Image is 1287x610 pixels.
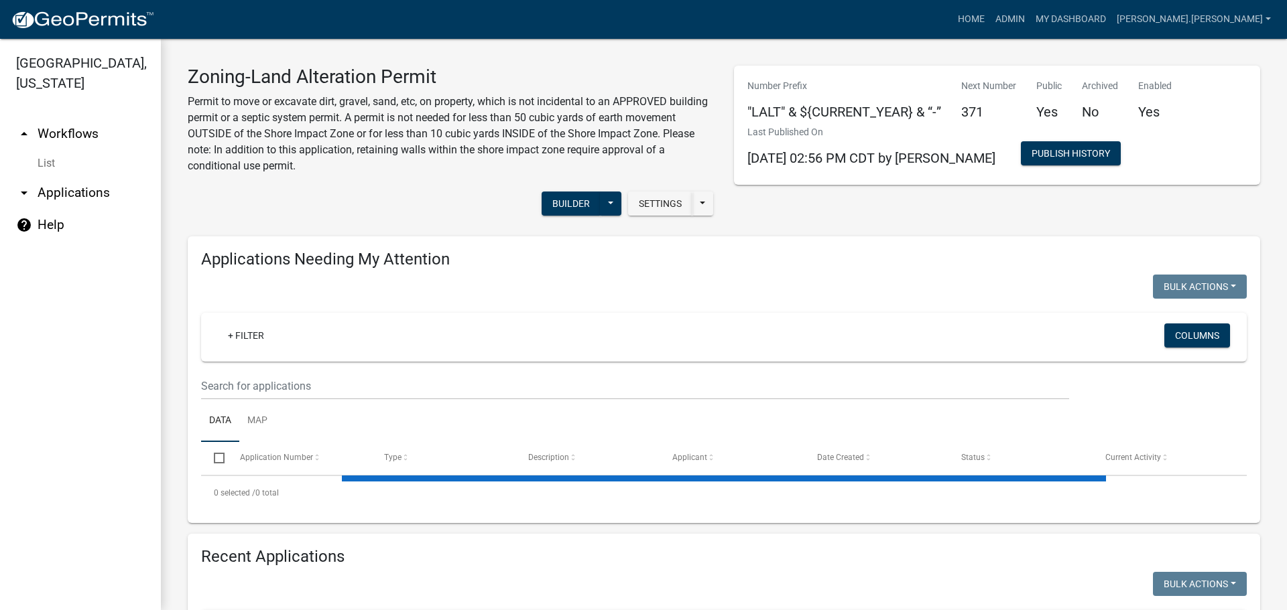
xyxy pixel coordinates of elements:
datatable-header-cell: Description [515,442,660,474]
datatable-header-cell: Type [371,442,515,474]
a: Data [201,400,239,443]
a: Home [953,7,990,32]
wm-modal-confirm: Workflow Publish History [1021,149,1121,160]
i: arrow_drop_up [16,126,32,142]
p: Archived [1082,79,1118,93]
a: + Filter [217,323,275,348]
span: 0 selected / [214,488,255,498]
button: Publish History [1021,141,1121,165]
p: Public [1036,79,1062,93]
div: 0 total [201,476,1247,510]
span: Application Number [240,453,313,462]
i: arrow_drop_down [16,185,32,201]
datatable-header-cell: Select [201,442,227,474]
span: [DATE] 02:56 PM CDT by [PERSON_NAME] [747,150,995,166]
p: Last Published On [747,125,995,139]
p: Number Prefix [747,79,941,93]
h5: No [1082,104,1118,120]
h5: "LALT" & ${CURRENT_YEAR} & “-” [747,104,941,120]
a: [PERSON_NAME].[PERSON_NAME] [1111,7,1276,32]
h3: Zoning-Land Alteration Permit [188,66,714,88]
h5: Yes [1036,104,1062,120]
p: Next Number [961,79,1016,93]
p: Enabled [1138,79,1172,93]
h4: Recent Applications [201,547,1247,566]
button: Builder [542,192,601,216]
datatable-header-cell: Application Number [227,442,371,474]
h4: Applications Needing My Attention [201,250,1247,269]
span: Type [384,453,402,462]
a: My Dashboard [1030,7,1111,32]
button: Bulk Actions [1153,275,1247,299]
button: Settings [628,192,692,216]
p: Permit to move or excavate dirt, gravel, sand, etc, on property, which is not incidental to an AP... [188,94,714,174]
span: Date Created [817,453,864,462]
a: Admin [990,7,1030,32]
datatable-header-cell: Current Activity [1093,442,1237,474]
i: help [16,217,32,233]
span: Current Activity [1105,453,1161,462]
button: Columns [1164,323,1230,348]
span: Applicant [672,453,707,462]
span: Description [528,453,569,462]
button: Bulk Actions [1153,572,1247,596]
datatable-header-cell: Applicant [660,442,804,474]
h5: 371 [961,104,1016,120]
a: Map [239,400,275,443]
datatable-header-cell: Date Created [804,442,948,474]
input: Search for applications [201,372,1069,400]
span: Status [961,453,985,462]
datatable-header-cell: Status [948,442,1093,474]
h5: Yes [1138,104,1172,120]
